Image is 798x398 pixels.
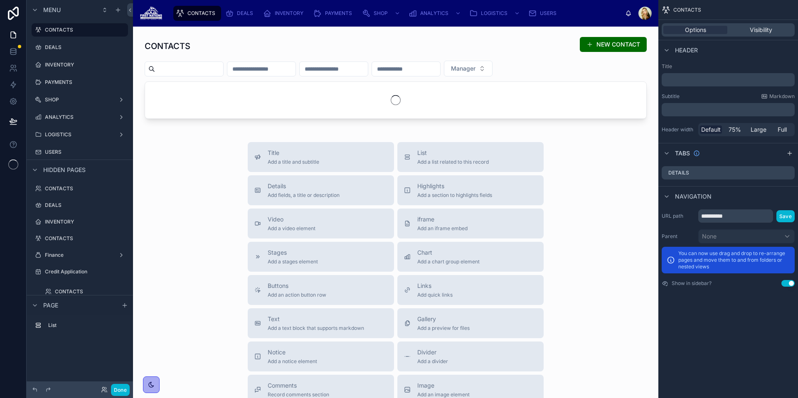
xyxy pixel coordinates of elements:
label: Subtitle [662,93,680,100]
span: Add a text block that supports markdown [268,325,364,332]
button: None [698,229,795,243]
span: Video [268,215,315,224]
div: scrollable content [27,315,133,340]
span: Default [701,125,721,134]
span: CONTACTS [187,10,215,17]
span: Add a stages element [268,258,318,265]
a: Markdown [761,93,795,100]
label: USERS [45,149,126,155]
a: SHOP [360,6,404,21]
span: Large [751,125,766,134]
a: PAYMENTS [311,6,358,21]
span: Options [685,26,706,34]
span: Chart [417,248,480,257]
span: Add a preview for files [417,325,470,332]
span: Hidden pages [43,166,86,174]
span: Add a video element [268,225,315,232]
button: DetailsAdd fields, a title or description [248,175,394,205]
button: Done [111,384,130,396]
span: Image [417,381,470,390]
button: ButtonsAdd an action button row [248,275,394,305]
label: CONTACTS [45,185,126,192]
span: Record comments section [268,391,329,398]
span: Add quick links [417,292,453,298]
label: Credit Application [45,268,126,275]
span: Title [268,149,319,157]
a: LOGISTICS [32,128,128,141]
label: INVENTORY [45,219,126,225]
span: Menu [43,6,61,14]
span: Add a section to highlights fields [417,192,492,199]
a: DEALS [223,6,259,21]
span: USERS [540,10,557,17]
span: ANALYTICS [420,10,448,17]
span: Highlights [417,182,492,190]
a: ANALYTICS [32,111,128,124]
label: List [48,322,125,329]
span: Add an action button row [268,292,326,298]
span: Full [778,125,787,134]
button: TextAdd a text block that supports markdown [248,308,394,338]
button: HighlightsAdd a section to highlights fields [397,175,544,205]
label: DEALS [45,44,126,51]
span: Comments [268,381,329,390]
button: GalleryAdd a preview for files [397,308,544,338]
a: LOGISTICS [467,6,524,21]
label: CONTACTS [55,288,126,295]
span: Buttons [268,282,326,290]
button: NoticeAdd a notice element [248,341,394,371]
button: LinksAdd quick links [397,275,544,305]
a: SHOP [32,93,128,106]
span: Page [43,301,58,310]
span: iframe [417,215,468,224]
span: Tabs [675,149,690,157]
button: TitleAdd a title and subtitle [248,142,394,172]
span: Visibility [750,26,772,34]
span: Add an image element [417,391,470,398]
span: LOGISTICS [481,10,507,17]
button: VideoAdd a video element [248,209,394,238]
span: Markdown [769,93,795,100]
div: scrollable content [662,73,795,86]
span: Add an iframe embed [417,225,468,232]
span: Add a title and subtitle [268,159,319,165]
a: USERS [32,145,128,159]
span: DEALS [237,10,253,17]
label: DEALS [45,202,126,209]
span: Details [268,182,340,190]
label: Header width [662,126,695,133]
span: Add a divider [417,358,448,365]
a: CONTACTS [42,285,128,298]
span: Header [675,46,698,54]
a: CONTACTS [32,23,128,37]
label: Parent [662,233,695,240]
span: INVENTORY [275,10,303,17]
label: Details [668,170,689,176]
span: Add fields, a title or description [268,192,340,199]
label: ANALYTICS [45,114,115,120]
a: Credit Application [32,265,128,278]
span: Divider [417,348,448,356]
a: DEALS [32,199,128,212]
span: PAYMENTS [325,10,352,17]
span: Gallery [417,315,470,323]
label: Show in sidebar? [672,280,712,287]
span: Stages [268,248,318,257]
span: Add a chart group element [417,258,480,265]
a: Finance [32,248,128,262]
a: CONTACTS [32,232,128,245]
button: iframeAdd an iframe embed [397,209,544,238]
span: SHOP [374,10,388,17]
div: scrollable content [662,103,795,116]
a: CONTACTS [173,6,221,21]
span: CONTACTS [673,7,701,13]
span: Add a list related to this record [417,159,489,165]
p: You can now use drag and drop to re-arrange pages and move them to and from folders or nested views [678,250,790,270]
a: INVENTORY [32,215,128,228]
div: scrollable content [169,4,625,22]
span: Notice [268,348,317,356]
img: App logo [140,7,163,20]
button: ChartAdd a chart group element [397,242,544,272]
button: ListAdd a list related to this record [397,142,544,172]
a: ANALYTICS [406,6,465,21]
